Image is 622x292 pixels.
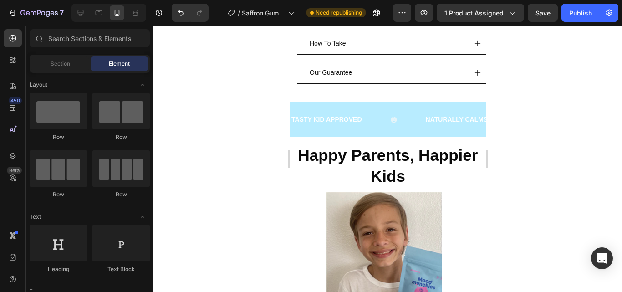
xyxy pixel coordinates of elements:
[135,77,150,92] span: Toggle open
[30,133,87,141] div: Row
[135,210,150,224] span: Toggle open
[60,7,64,18] p: 7
[528,4,558,22] button: Save
[109,60,130,68] span: Element
[561,4,600,22] button: Publish
[30,81,47,89] span: Layout
[30,190,87,199] div: Row
[238,8,240,18] span: /
[242,8,285,18] span: Saffron Gumies New LP | WIP
[30,265,87,273] div: Heading
[180,264,194,278] button: Carousel Next Arrow
[4,4,68,22] button: 7
[535,9,551,17] span: Save
[444,8,504,18] span: 1 product assigned
[92,190,150,199] div: Row
[30,213,41,221] span: Text
[437,4,524,22] button: 1 product assigned
[92,133,150,141] div: Row
[7,167,22,174] div: Beta
[136,88,198,100] p: NATURALLY CALMS
[92,265,150,273] div: Text Block
[290,26,486,292] iframe: Design area
[1,264,16,278] button: Carousel Back Arrow
[316,9,362,17] span: Need republishing
[172,4,209,22] div: Undo/Redo
[51,60,70,68] span: Section
[569,8,592,18] div: Publish
[36,166,152,288] img: gempages_586040185100174109-37e90364-9bb4-4b73-8dd7-c3c6a40a697a.webp
[591,247,613,269] div: Open Intercom Messenger
[9,97,22,104] div: 450
[30,29,150,47] input: Search Sections & Elements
